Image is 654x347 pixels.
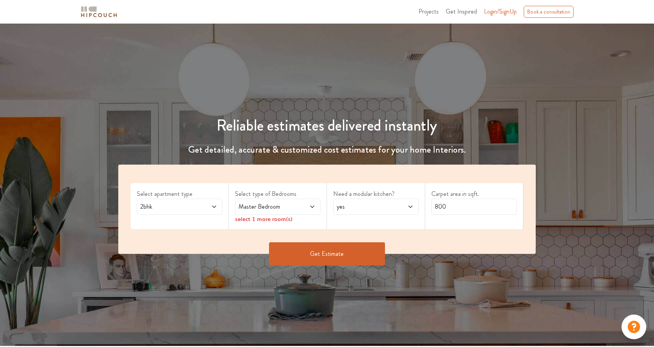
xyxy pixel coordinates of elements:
span: Projects [419,7,439,16]
h4: Get detailed, accurate & customized cost estimates for your home Interiors. [114,144,540,155]
label: Select type of Bedrooms [235,189,320,199]
button: Get Estimate [269,242,385,265]
label: Need a modular kitchen? [333,189,419,199]
h1: Reliable estimates delivered instantly [114,116,540,135]
div: Book a consultation [524,6,574,18]
span: Master Bedroom [237,202,296,211]
div: select 1 more room(s) [235,215,320,223]
label: Select apartment type [137,189,222,199]
span: Login/SignUp [484,7,517,16]
span: logo-horizontal.svg [80,3,118,20]
img: logo-horizontal.svg [80,5,118,19]
span: yes [335,202,394,211]
span: 2bhk [139,202,198,211]
span: Get Inspired [446,7,477,16]
input: Enter area sqft [431,199,517,215]
label: Carpet area in sqft. [431,189,517,199]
